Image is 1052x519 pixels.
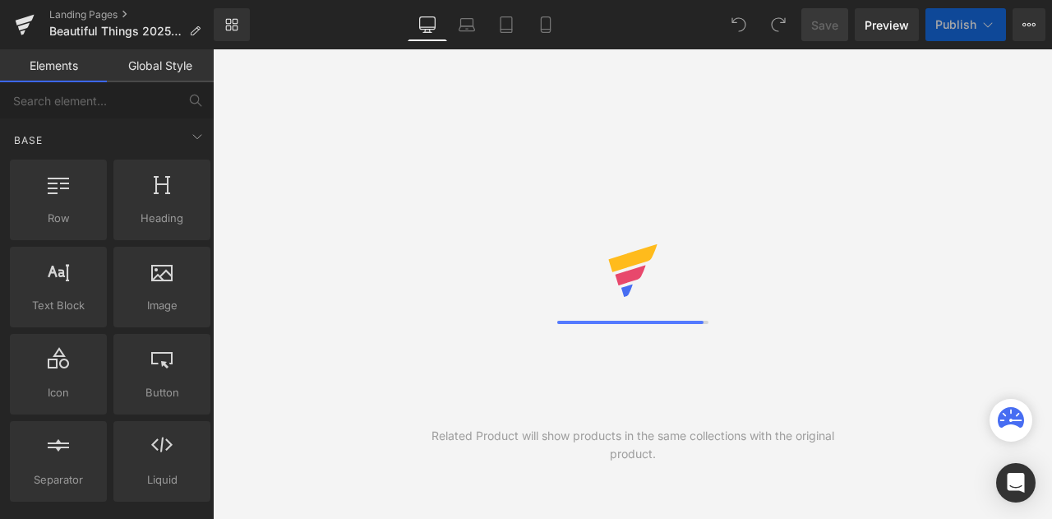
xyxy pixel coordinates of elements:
[925,8,1006,41] button: Publish
[935,18,976,31] span: Publish
[15,384,102,401] span: Icon
[12,132,44,148] span: Base
[15,297,102,314] span: Text Block
[118,471,205,489] span: Liquid
[996,463,1036,503] div: Open Intercom Messenger
[408,8,447,41] a: Desktop
[15,210,102,227] span: Row
[811,16,838,34] span: Save
[487,8,526,41] a: Tablet
[1013,8,1045,41] button: More
[49,8,214,21] a: Landing Pages
[118,384,205,401] span: Button
[118,210,205,227] span: Heading
[214,8,250,41] a: New Library
[855,8,919,41] a: Preview
[722,8,755,41] button: Undo
[49,25,182,38] span: Beautiful Things 2025_MX
[526,8,565,41] a: Mobile
[422,427,842,463] div: Related Product will show products in the same collections with the original product.
[762,8,795,41] button: Redo
[107,49,214,82] a: Global Style
[447,8,487,41] a: Laptop
[15,471,102,489] span: Separator
[118,297,205,314] span: Image
[865,16,909,34] span: Preview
